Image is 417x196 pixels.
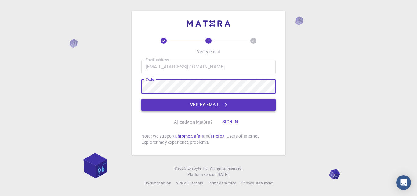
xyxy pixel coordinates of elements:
[141,99,276,111] button: Verify email
[187,166,209,171] span: Exabyte Inc.
[252,39,254,43] text: 3
[174,165,187,172] span: © 2025
[211,133,224,139] a: Firefox
[146,57,169,62] label: Email address
[175,133,190,139] a: Chrome
[144,180,171,185] span: Documentation
[176,180,203,186] a: Video Tutorials
[210,165,243,172] span: All rights reserved.
[208,180,236,185] span: Terms of service
[217,172,230,177] span: [DATE] .
[141,133,276,145] p: Note: we support , and . Users of Internet Explorer may experience problems.
[191,133,203,139] a: Safari
[174,119,212,125] p: Already on Mat3ra?
[241,180,273,186] a: Privacy statement
[241,180,273,185] span: Privacy statement
[197,49,220,55] p: Verify email
[217,172,230,178] a: [DATE].
[208,180,236,186] a: Terms of service
[396,175,411,190] div: Open Intercom Messenger
[146,77,154,82] label: Code
[187,165,209,172] a: Exabyte Inc.
[208,39,209,43] text: 2
[144,180,171,186] a: Documentation
[187,172,216,178] span: Platform version
[176,180,203,185] span: Video Tutorials
[217,116,243,128] button: Sign in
